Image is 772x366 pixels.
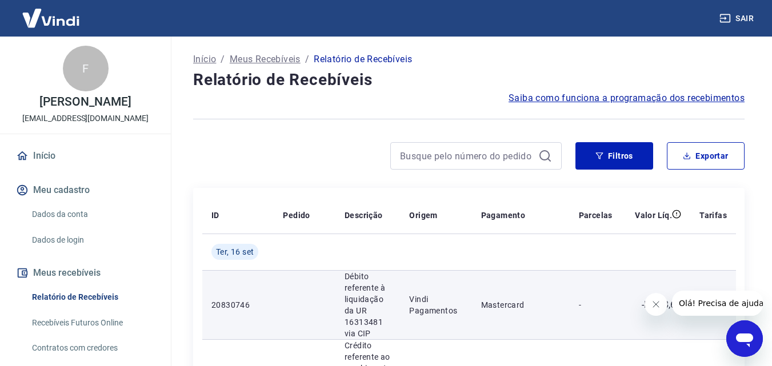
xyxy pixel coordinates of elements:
[27,203,157,226] a: Dados da conta
[216,246,254,258] span: Ter, 16 set
[7,8,96,17] span: Olá! Precisa de ajuda?
[672,291,763,316] iframe: Mensagem da empresa
[14,143,157,168] a: Início
[481,299,561,311] p: Mastercard
[575,142,653,170] button: Filtros
[579,210,613,221] p: Parcelas
[400,147,534,164] input: Busque pelo número do pedido
[481,210,526,221] p: Pagamento
[193,53,216,66] a: Início
[22,112,149,124] p: [EMAIL_ADDRESS][DOMAIN_NAME]
[717,8,758,29] button: Sair
[642,298,682,312] p: -R$ 78,64
[314,53,412,66] p: Relatório de Recebíveis
[409,293,462,316] p: Vindi Pagamentos
[230,53,301,66] a: Meus Recebíveis
[63,46,109,91] div: F
[27,311,157,335] a: Recebíveis Futuros Online
[726,320,763,357] iframe: Botão para abrir a janela de mensagens
[211,299,265,311] p: 20830746
[14,178,157,203] button: Meu cadastro
[39,96,131,108] p: [PERSON_NAME]
[409,210,437,221] p: Origem
[635,210,672,221] p: Valor Líq.
[27,285,157,309] a: Relatório de Recebíveis
[645,293,667,316] iframe: Fechar mensagem
[509,91,745,105] a: Saiba como funciona a programação dos recebimentos
[14,1,88,35] img: Vindi
[345,210,383,221] p: Descrição
[211,210,219,221] p: ID
[283,210,310,221] p: Pedido
[27,336,157,360] a: Contratos com credores
[14,260,157,285] button: Meus recebíveis
[193,69,745,91] h4: Relatório de Recebíveis
[667,142,745,170] button: Exportar
[27,228,157,252] a: Dados de login
[579,299,613,311] p: -
[305,53,309,66] p: /
[221,53,225,66] p: /
[345,271,391,339] p: Débito referente à liquidação da UR 16313481 via CIP
[699,210,727,221] p: Tarifas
